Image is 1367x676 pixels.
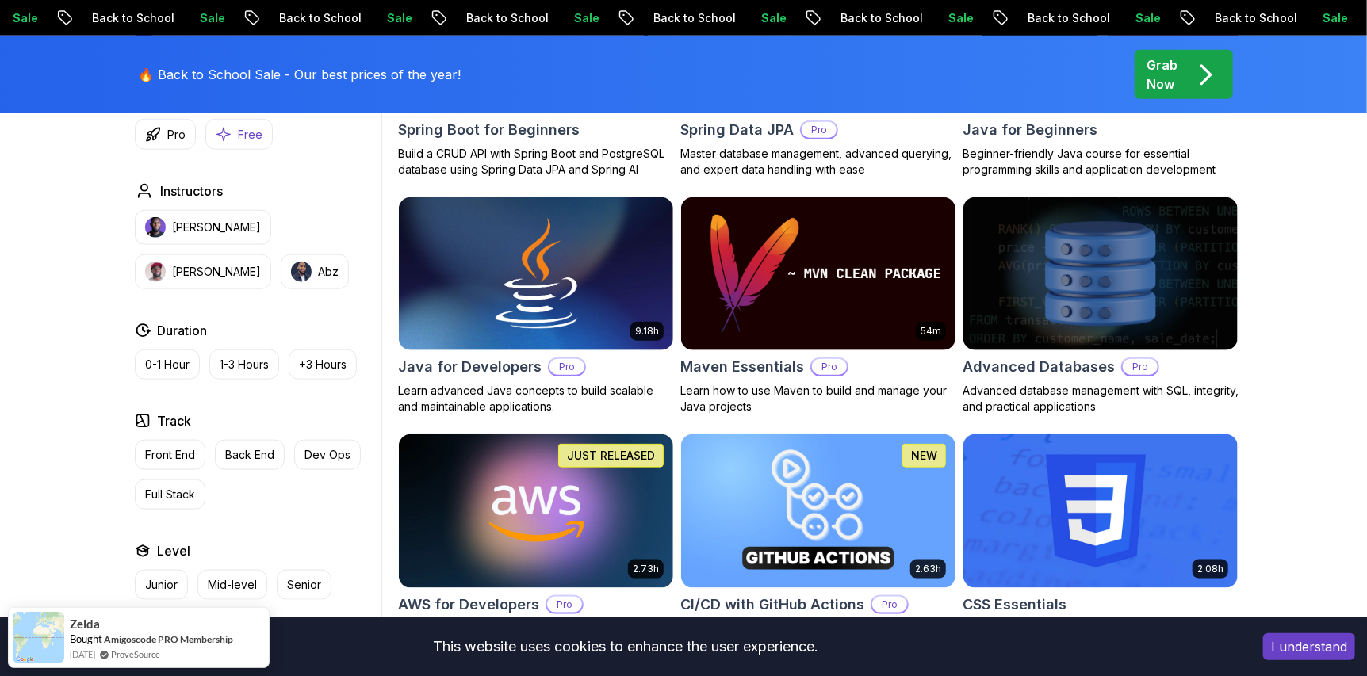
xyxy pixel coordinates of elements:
[1217,10,1325,26] p: Back to School
[145,217,166,238] img: instructor img
[681,434,955,588] img: CI/CD with GitHub Actions card
[225,447,274,463] p: Back End
[963,356,1115,378] h2: Advanced Databases
[167,127,186,143] p: Pro
[294,440,361,470] button: Dev Ops
[549,359,584,375] p: Pro
[145,577,178,593] p: Junior
[299,357,347,372] p: +3 Hours
[680,356,804,378] h2: Maven Essentials
[951,10,1001,26] p: Sale
[160,181,223,201] h2: Instructors
[764,10,814,26] p: Sale
[872,597,907,613] p: Pro
[135,119,196,150] button: Pro
[70,647,95,661] span: [DATE]
[145,262,166,282] img: instructor img
[399,197,673,351] img: Java for Developers card
[157,411,191,430] h2: Track
[12,629,1239,664] div: This website uses cookies to enhance the user experience.
[802,122,837,138] p: Pro
[135,570,188,600] button: Junior
[172,220,261,235] p: [PERSON_NAME]
[680,383,956,414] p: Learn how to use Maven to build and manage your Java projects
[963,594,1066,616] h2: CSS Essentials
[843,10,951,26] p: Back to School
[399,434,673,588] img: AWS for Developers card
[963,383,1239,414] p: Advanced database management with SQL, integrity, and practical applications
[215,440,285,470] button: Back End
[812,359,847,375] p: Pro
[94,10,202,26] p: Back to School
[576,10,627,26] p: Sale
[398,146,674,178] p: Build a CRUD API with Spring Boot and PostgreSQL database using Spring Data JPA and Spring AI
[135,254,271,289] button: instructor img[PERSON_NAME]
[104,633,233,645] a: Amigoscode PRO Membership
[680,197,956,415] a: Maven Essentials card54mMaven EssentialsProLearn how to use Maven to build and manage your Java p...
[157,321,207,340] h2: Duration
[1147,55,1177,94] p: Grab Now
[135,349,200,380] button: 0-1 Hour
[281,254,349,289] button: instructor imgAbz
[656,10,764,26] p: Back to School
[208,577,257,593] p: Mid-level
[238,127,262,143] p: Free
[680,146,956,178] p: Master database management, advanced querying, and expert data handling with ease
[157,541,190,560] h2: Level
[1138,10,1189,26] p: Sale
[172,264,261,280] p: [PERSON_NAME]
[911,448,937,464] p: NEW
[398,356,542,378] h2: Java for Developers
[680,119,794,141] h2: Spring Data JPA
[277,570,331,600] button: Senior
[567,448,655,464] p: JUST RELEASED
[681,197,955,351] img: Maven Essentials card
[635,325,659,338] p: 9.18h
[145,487,195,502] p: Full Stack
[921,325,941,338] p: 54m
[145,357,190,372] p: 0-1 Hour
[1263,633,1355,660] button: Accept cookies
[680,594,864,616] h2: CI/CD with GitHub Actions
[1197,563,1223,575] p: 2.08h
[633,563,659,575] p: 2.73h
[70,632,102,645] span: Bought
[398,119,580,141] h2: Spring Boot for Beginners
[963,197,1239,415] a: Advanced Databases cardAdvanced DatabasesProAdvanced database management with SQL, integrity, and...
[13,612,64,663] img: provesource social proof notification image
[281,10,389,26] p: Back to School
[963,119,1097,141] h2: Java for Beginners
[963,197,1238,351] img: Advanced Databases card
[135,440,205,470] button: Front End
[135,210,271,245] button: instructor img[PERSON_NAME]
[291,262,312,282] img: instructor img
[135,479,205,510] button: Full Stack
[287,577,321,593] p: Senior
[963,146,1239,178] p: Beginner-friendly Java course for essential programming skills and application development
[202,10,253,26] p: Sale
[547,597,582,613] p: Pro
[680,433,956,668] a: CI/CD with GitHub Actions card2.63hNEWCI/CD with GitHub ActionsProMaster CI/CD pipelines with Git...
[389,10,440,26] p: Sale
[1123,359,1158,375] p: Pro
[111,647,160,661] a: ProveSource
[1030,10,1138,26] p: Back to School
[398,594,539,616] h2: AWS for Developers
[469,10,576,26] p: Back to School
[220,357,269,372] p: 1-3 Hours
[963,433,1239,652] a: CSS Essentials card2.08hCSS EssentialsMaster the fundamentals of CSS and bring your websites to l...
[398,433,674,668] a: AWS for Developers card2.73hJUST RELEASEDAWS for DevelopersProMaster AWS services like EC2, RDS, ...
[70,617,100,631] span: Zelda
[318,264,339,280] p: Abz
[398,197,674,415] a: Java for Developers card9.18hJava for DevelopersProLearn advanced Java concepts to build scalable...
[138,65,461,84] p: 🔥 Back to School Sale - Our best prices of the year!
[304,447,350,463] p: Dev Ops
[145,447,195,463] p: Front End
[209,349,279,380] button: 1-3 Hours
[197,570,267,600] button: Mid-level
[15,10,66,26] p: Sale
[963,434,1238,588] img: CSS Essentials card
[398,383,674,414] p: Learn advanced Java concepts to build scalable and maintainable applications.
[289,349,357,380] button: +3 Hours
[915,563,941,575] p: 2.63h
